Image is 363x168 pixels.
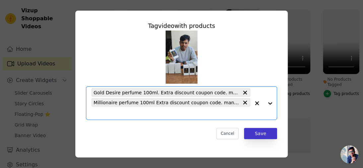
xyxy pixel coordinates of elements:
span: Millionaire perfume 100ml Extra discount coupon code. mansoori15%off [94,99,239,106]
button: Save [244,128,277,139]
div: Open chat [340,145,358,163]
span: Gold Desire perfume 100ml. Extra discount coupon code. mansoori15%off [94,89,239,96]
button: Cancel [216,128,239,139]
div: Tag video with products [86,21,277,31]
img: reel-preview-js9xqc-0u.myshopify.com-3729441901041468400_75786216869.jpeg [166,31,197,84]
